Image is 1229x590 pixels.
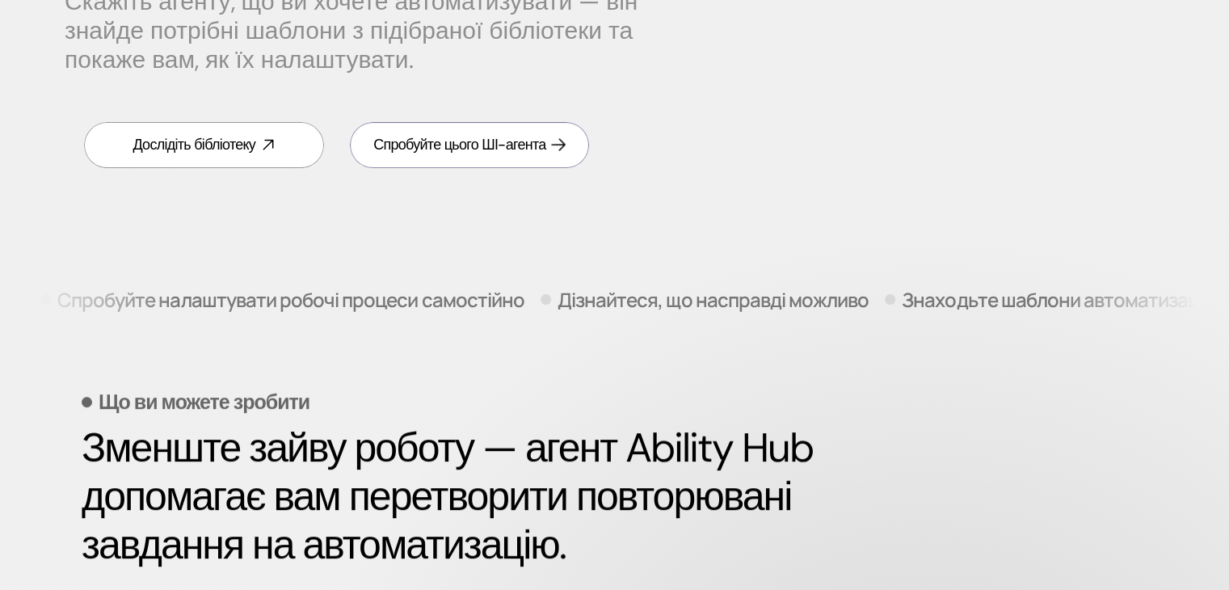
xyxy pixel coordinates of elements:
[84,122,324,168] a: Дослідіть бібліотеку
[133,135,255,154] font: Дослідіть бібліотеку
[373,135,545,154] font: Спробуйте цього ШІ-агента
[558,285,869,312] font: Дізнайтеся, що насправді можливо
[99,389,309,415] font: Що ви можете зробити
[57,285,524,312] font: Спробуйте налаштувати робочі процеси самостійно
[82,421,822,571] font: Зменште зайву роботу — агент Ability Hub допомагає вам перетворити повторювані завдання на автома...
[350,122,590,168] a: Спробуйте цього ШІ-агента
